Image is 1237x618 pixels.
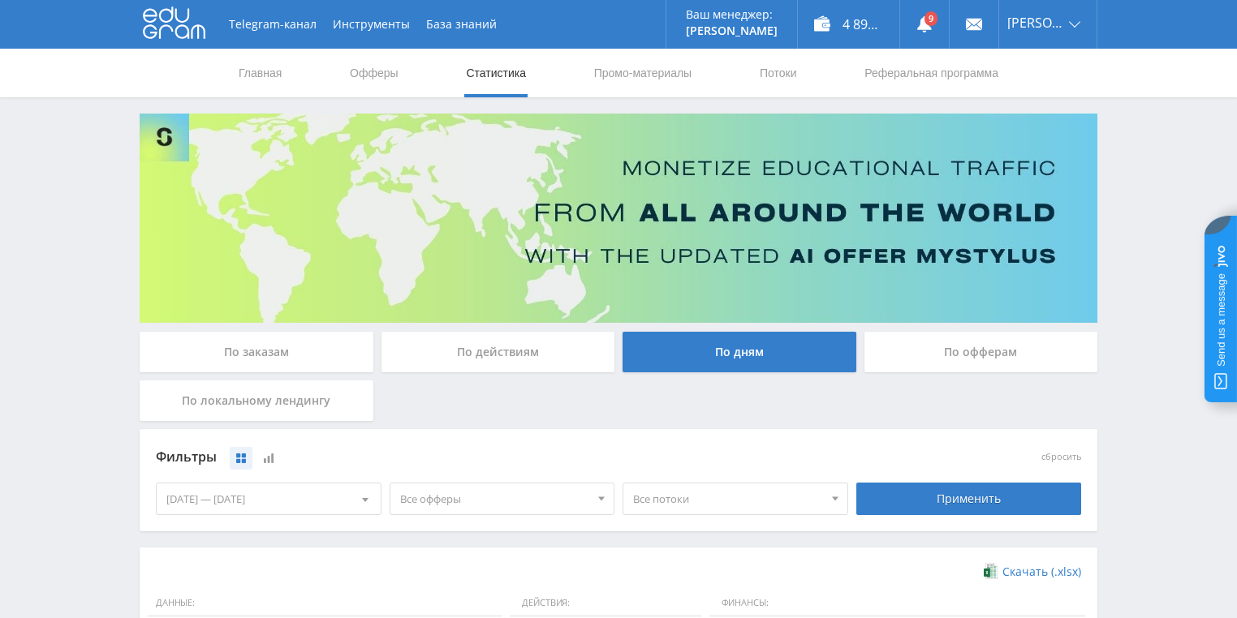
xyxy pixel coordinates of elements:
[140,332,373,372] div: По заказам
[984,563,998,579] img: xlsx
[1002,565,1081,578] span: Скачать (.xlsx)
[864,332,1098,372] div: По офферам
[400,483,590,514] span: Все офферы
[709,590,1085,617] span: Финансы:
[1041,452,1081,462] button: сбросить
[633,483,823,514] span: Все потоки
[510,590,700,617] span: Действия:
[157,483,381,514] div: [DATE] — [DATE]
[1007,16,1064,29] span: [PERSON_NAME]
[148,590,502,617] span: Данные:
[237,49,283,97] a: Главная
[381,332,615,372] div: По действиям
[623,332,856,372] div: По дням
[686,8,778,21] p: Ваш менеджер:
[856,483,1082,515] div: Применить
[464,49,528,97] a: Статистика
[984,564,1081,580] a: Скачать (.xlsx)
[348,49,400,97] a: Офферы
[156,445,848,470] div: Фильтры
[593,49,693,97] a: Промо-материалы
[140,114,1097,323] img: Banner
[686,24,778,37] p: [PERSON_NAME]
[758,49,799,97] a: Потоки
[140,380,373,421] div: По локальному лендингу
[863,49,1000,97] a: Реферальная программа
